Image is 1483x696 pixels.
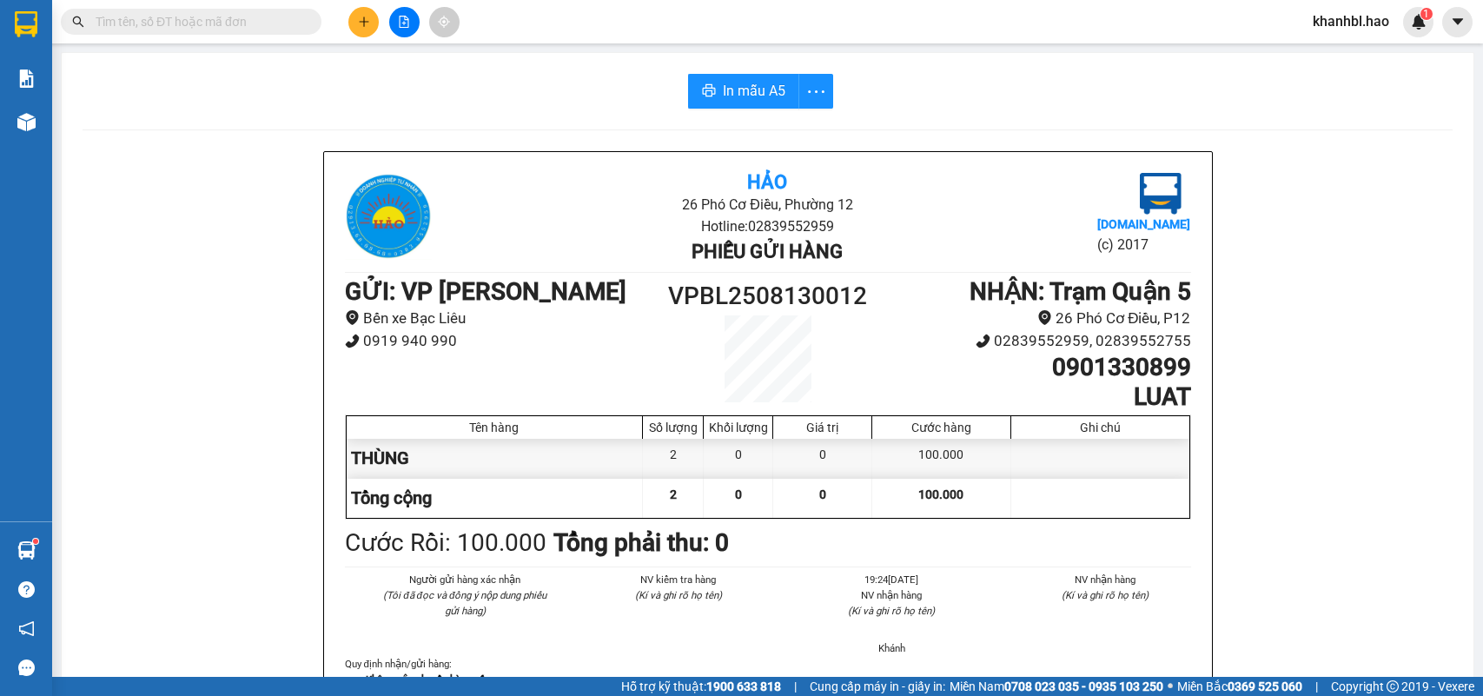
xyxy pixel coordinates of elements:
button: more [798,74,833,109]
h1: 0901330899 [873,353,1190,382]
i: (Kí và ghi rõ họ tên) [848,605,935,617]
span: ⚪️ [1168,683,1173,690]
div: Tên hàng [351,421,639,434]
img: warehouse-icon [17,541,36,560]
span: environment [345,310,360,325]
i: (Kí và ghi rõ họ tên) [635,589,722,601]
b: Tổng phải thu: 0 [553,528,729,557]
div: 2 [643,439,704,478]
span: 1 [1423,8,1429,20]
span: phone [976,334,990,348]
span: | [1315,677,1318,696]
span: Tổng cộng [351,487,432,508]
li: Hotline: 02839552959 [486,215,1049,237]
span: Cung cấp máy in - giấy in: [810,677,945,696]
button: caret-down [1442,7,1473,37]
div: 0 [704,439,773,478]
img: warehouse-icon [17,113,36,131]
span: Hỗ trợ kỹ thuật: [621,677,781,696]
span: In mẫu A5 [723,80,785,102]
div: Giá trị [778,421,867,434]
button: printerIn mẫu A5 [688,74,799,109]
li: Khánh [806,640,978,656]
span: Miền Nam [950,677,1163,696]
span: copyright [1387,680,1399,693]
div: 0 [773,439,872,478]
b: GỬI : VP [PERSON_NAME] [345,277,626,306]
div: Cước Rồi : 100.000 [345,524,546,562]
sup: 1 [33,539,38,544]
span: 0 [735,487,742,501]
strong: 0708 023 035 - 0935 103 250 [1004,679,1163,693]
span: 2 [670,487,677,501]
li: 0919 940 990 [345,329,662,353]
li: Bến xe Bạc Liêu [345,307,662,330]
sup: 1 [1420,8,1433,20]
span: 0 [819,487,826,501]
strong: 0369 525 060 [1228,679,1302,693]
img: logo-vxr [15,11,37,37]
li: Người gửi hàng xác nhận [380,572,552,587]
input: Tìm tên, số ĐT hoặc mã đơn [96,12,301,31]
span: file-add [398,16,410,28]
div: 100.000 [872,439,1010,478]
button: plus [348,7,379,37]
div: Cước hàng [877,421,1005,434]
div: Khối lượng [708,421,768,434]
li: 02839552959, 02839552755 [873,329,1190,353]
span: aim [438,16,450,28]
span: notification [18,620,35,637]
h1: VPBL2508130012 [662,277,874,315]
div: THÙNG [347,439,644,478]
b: [DOMAIN_NAME] [1097,217,1190,231]
b: Phiếu gửi hàng [692,241,843,262]
img: solution-icon [17,70,36,88]
span: plus [358,16,370,28]
span: 100.000 [918,487,963,501]
span: caret-down [1450,14,1466,30]
li: 19:24[DATE] [806,572,978,587]
li: 26 Phó Cơ Điều, Phường 12 [486,194,1049,215]
span: khanhbl.hao [1299,10,1403,32]
span: question-circle [18,581,35,598]
img: icon-new-feature [1411,14,1427,30]
li: 26 Phó Cơ Điều, P12 [873,307,1190,330]
li: NV nhận hàng [1019,572,1191,587]
li: NV kiểm tra hàng [593,572,765,587]
span: Miền Bắc [1177,677,1302,696]
div: Số lượng [647,421,698,434]
button: file-add [389,7,420,37]
img: logo.jpg [1140,173,1182,215]
span: message [18,660,35,676]
strong: 1900 633 818 [706,679,781,693]
i: (Tôi đã đọc và đồng ý nộp dung phiếu gửi hàng) [383,589,546,617]
span: | [794,677,797,696]
h1: LUAT [873,382,1190,412]
span: search [72,16,84,28]
i: (Kí và ghi rõ họ tên) [1062,589,1149,601]
span: printer [702,83,716,100]
strong: Không vận chuyển hàng cấm. [366,673,496,686]
div: Ghi chú [1016,421,1185,434]
span: phone [345,334,360,348]
li: NV nhận hàng [806,587,978,603]
span: more [799,81,832,103]
button: aim [429,7,460,37]
li: (c) 2017 [1097,234,1190,255]
b: Hảo [747,171,787,193]
img: logo.jpg [345,173,432,260]
span: environment [1037,310,1052,325]
b: NHẬN : Trạm Quận 5 [970,277,1191,306]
